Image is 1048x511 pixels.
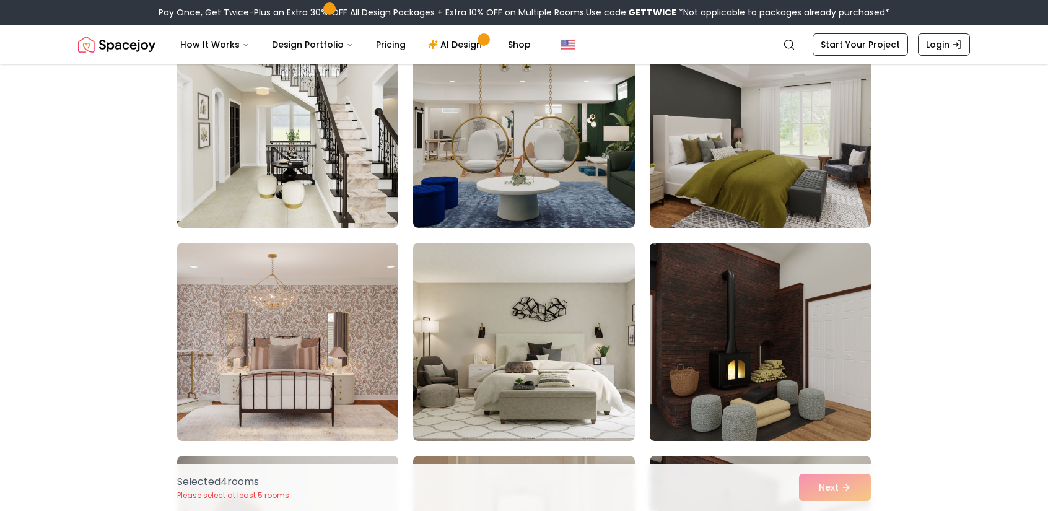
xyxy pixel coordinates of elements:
div: Pay Once, Get Twice-Plus an Extra 30% OFF All Design Packages + Extra 10% OFF on Multiple Rooms. [159,6,889,19]
p: Please select at least 5 rooms [177,491,289,500]
a: Login [918,33,970,56]
nav: Main [170,32,541,57]
a: Shop [498,32,541,57]
span: *Not applicable to packages already purchased* [676,6,889,19]
a: AI Design [418,32,496,57]
button: Design Portfolio [262,32,364,57]
img: Room room-18 [644,238,876,446]
a: Start Your Project [813,33,908,56]
nav: Global [78,25,970,64]
img: Room room-14 [413,30,634,228]
img: United States [561,37,575,52]
p: Selected 4 room s [177,474,289,489]
img: Room room-15 [650,30,871,228]
img: Room room-13 [177,30,398,228]
img: Room room-17 [413,243,634,441]
b: GETTWICE [628,6,676,19]
button: How It Works [170,32,260,57]
span: Use code: [586,6,676,19]
a: Pricing [366,32,416,57]
img: Room room-16 [177,243,398,441]
a: Spacejoy [78,32,155,57]
img: Spacejoy Logo [78,32,155,57]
